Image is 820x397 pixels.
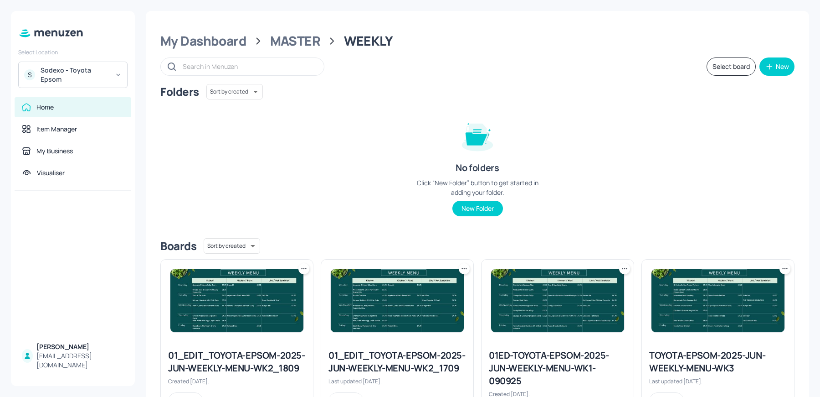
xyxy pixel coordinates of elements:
div: [PERSON_NAME] [36,342,124,351]
input: Search in Menuzen [183,60,315,73]
img: 2025-09-17-17581006068586f7l9hkkbvt.jpeg [331,269,464,332]
div: TOYOTA-EPSOM-2025-JUN-WEEKLY-MENU-WK3 [649,349,787,375]
div: Sort by created [206,83,263,101]
div: 01_EDIT_TOYOTA-EPSOM-2025-JUN-WEEKLY-MENU-WK2_1709 [328,349,466,375]
button: Select board [707,57,756,76]
div: My Dashboard [160,33,246,49]
div: Select Location [18,48,128,56]
div: MASTER [270,33,321,49]
img: 2025-07-25-1753441162354y6qappu9hrd.jpeg [651,269,784,332]
div: Sodexo - Toyota Epsom [41,66,109,84]
div: S [24,69,35,80]
div: My Business [36,146,73,156]
img: folder-empty [455,112,500,158]
div: New [776,63,789,70]
div: Sort by created [204,237,260,255]
div: 01_EDIT_TOYOTA-EPSOM-2025-JUN-WEEKLY-MENU-WK2_1809 [168,349,306,375]
div: Item Manager [36,125,77,134]
div: No folders [456,162,499,174]
div: Folders [160,84,199,99]
div: Boards [160,239,196,253]
div: Home [36,103,54,112]
div: Visualiser [37,168,65,178]
div: Last updated [DATE]. [328,377,466,385]
img: 2025-09-17-17581000726482pv3fjheunq.jpeg [170,269,303,332]
img: 2025-08-07-1754574094997rpbswoprwm.jpeg [491,269,624,332]
div: [EMAIL_ADDRESS][DOMAIN_NAME] [36,351,124,370]
div: Last updated [DATE]. [649,377,787,385]
div: WEEKLY [344,33,393,49]
button: New Folder [452,201,503,216]
button: New [759,57,794,76]
div: 01ED-TOYOTA-EPSOM-2025-JUN-WEEKLY-MENU-WK1-090925 [489,349,626,387]
div: Click “New Folder” button to get started in adding your folder. [409,178,546,197]
div: Created [DATE]. [168,377,306,385]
